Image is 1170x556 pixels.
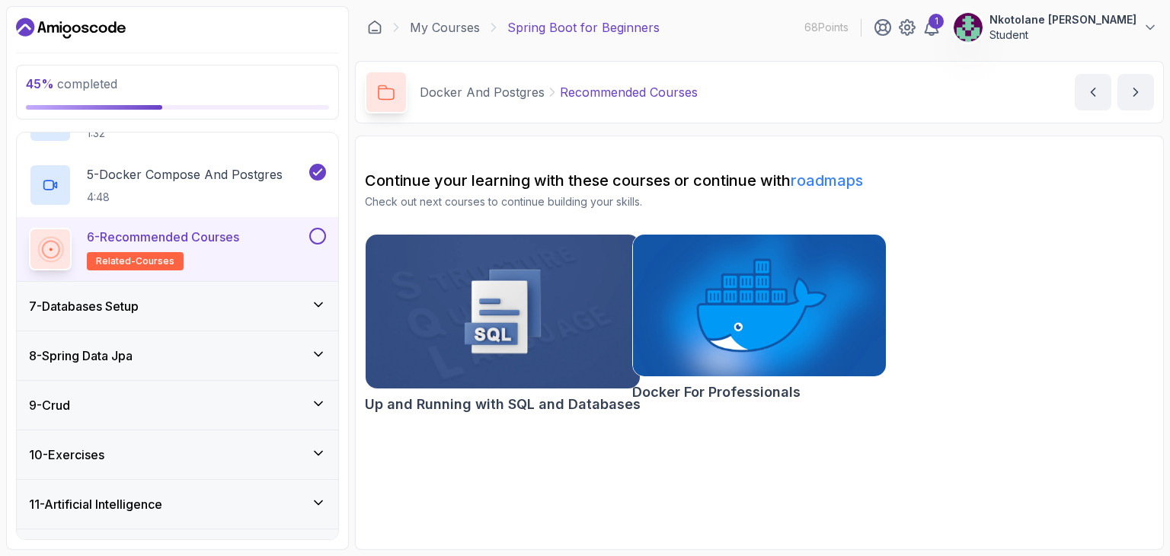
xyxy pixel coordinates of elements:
p: Student [989,27,1136,43]
h2: Docker For Professionals [632,382,801,403]
button: 10-Exercises [17,430,338,479]
p: 6 - Recommended Courses [87,228,239,246]
p: Nkotolane [PERSON_NAME] [989,12,1136,27]
a: My Courses [410,18,480,37]
a: roadmaps [791,171,863,190]
p: Recommended Courses [560,83,698,101]
p: Docker And Postgres [420,83,545,101]
button: 9-Crud [17,381,338,430]
img: Up and Running with SQL and Databases card [366,235,640,388]
button: 6-Recommended Coursesrelated-courses [29,228,326,270]
h2: Up and Running with SQL and Databases [365,394,641,415]
div: 1 [929,14,944,29]
p: 1:32 [87,126,246,141]
h3: 11 - Artificial Intelligence [29,495,162,513]
p: 5 - Docker Compose And Postgres [87,165,283,184]
h2: Continue your learning with these courses or continue with [365,170,1154,191]
h3: 10 - Exercises [29,446,104,464]
button: previous content [1075,74,1111,110]
p: 4:48 [87,190,283,205]
a: 1 [922,18,941,37]
a: Docker For Professionals cardDocker For Professionals [632,234,887,403]
p: 68 Points [804,20,849,35]
a: Up and Running with SQL and Databases cardUp and Running with SQL and Databases [365,234,641,415]
h3: 8 - Spring Data Jpa [29,347,133,365]
button: 8-Spring Data Jpa [17,331,338,380]
span: 45 % [26,76,54,91]
button: 11-Artificial Intelligence [17,480,338,529]
h3: 7 - Databases Setup [29,297,139,315]
button: 7-Databases Setup [17,282,338,331]
img: user profile image [954,13,983,42]
span: completed [26,76,117,91]
p: Check out next courses to continue building your skills. [365,194,1154,209]
button: 5-Docker Compose And Postgres4:48 [29,164,326,206]
a: Dashboard [367,20,382,35]
button: next content [1117,74,1154,110]
button: user profile imageNkotolane [PERSON_NAME]Student [953,12,1158,43]
h3: 9 - Crud [29,396,70,414]
a: Dashboard [16,16,126,40]
span: related-courses [96,255,174,267]
img: Docker For Professionals card [633,235,887,376]
p: Spring Boot for Beginners [507,18,660,37]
